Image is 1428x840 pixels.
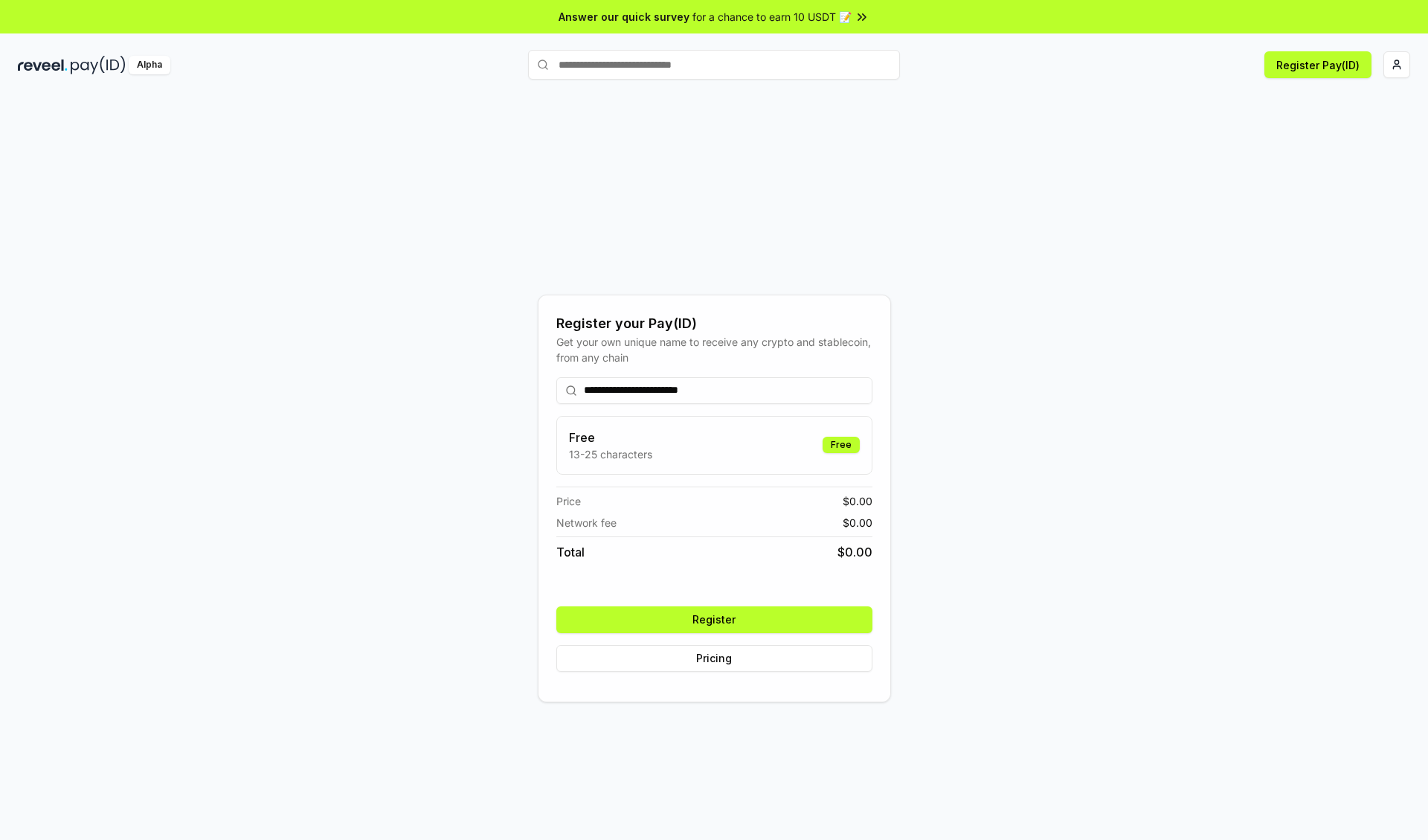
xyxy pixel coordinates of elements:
[556,515,617,530] span: Network fee
[556,313,872,334] div: Register your Pay(ID)
[837,543,872,561] span: $ 0.00
[556,543,585,561] span: Total
[1264,51,1371,78] button: Register Pay(ID)
[823,437,860,453] div: Free
[71,56,126,74] img: pay_id
[129,56,170,74] div: Alpha
[556,334,872,365] div: Get your own unique name to receive any crypto and stablecoin, from any chain
[556,645,872,672] button: Pricing
[569,429,652,446] h3: Free
[843,515,872,530] span: $ 0.00
[556,493,581,509] span: Price
[843,493,872,509] span: $ 0.00
[692,9,852,25] span: for a chance to earn 10 USDT 📝
[556,606,872,633] button: Register
[559,9,689,25] span: Answer our quick survey
[569,446,652,462] p: 13-25 characters
[18,56,68,74] img: reveel_dark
